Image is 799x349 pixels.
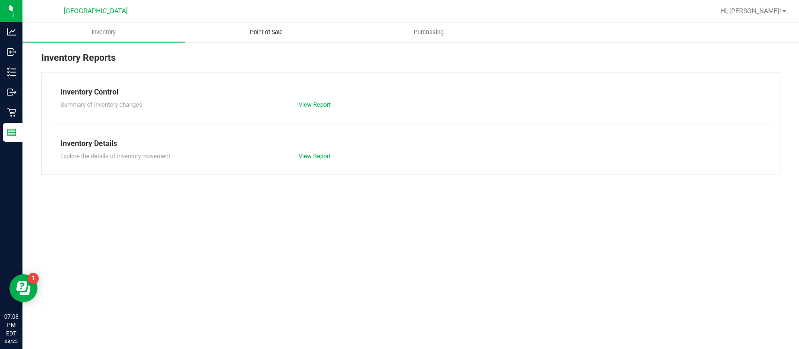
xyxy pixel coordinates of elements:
span: Explore the details of inventory movement [60,153,170,160]
a: View Report [299,101,330,108]
inline-svg: Analytics [7,27,16,36]
inline-svg: Reports [7,128,16,137]
inline-svg: Outbound [7,87,16,97]
span: Hi, [PERSON_NAME]! [720,7,781,15]
inline-svg: Inventory [7,67,16,77]
div: Inventory Details [60,138,761,149]
inline-svg: Retail [7,108,16,117]
span: Summary of inventory changes [60,101,142,108]
a: View Report [299,153,330,160]
span: Purchasing [401,28,456,36]
a: Inventory [22,22,185,42]
div: Inventory Control [60,87,761,98]
p: 07:08 PM EDT [4,313,18,338]
iframe: Resource center unread badge [28,273,39,284]
iframe: Resource center [9,274,37,302]
span: Inventory [79,28,128,36]
a: Purchasing [347,22,510,42]
span: Point of Sale [237,28,295,36]
span: [GEOGRAPHIC_DATA] [64,7,128,15]
a: Point of Sale [185,22,347,42]
p: 08/25 [4,338,18,345]
div: Inventory Reports [41,51,780,72]
inline-svg: Inbound [7,47,16,57]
